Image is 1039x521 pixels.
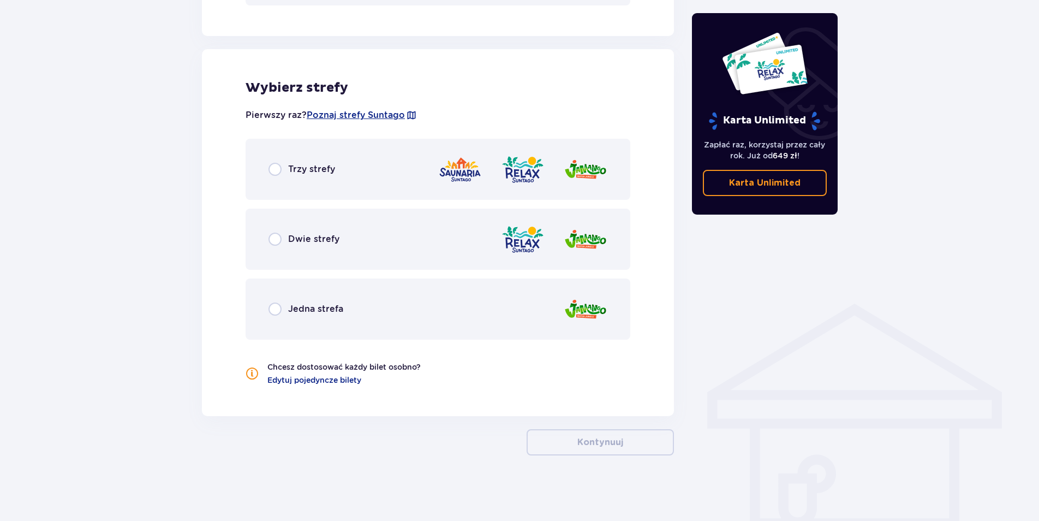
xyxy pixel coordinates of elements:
a: Karta Unlimited [703,170,827,196]
button: Kontynuuj [527,429,674,455]
span: 649 zł [773,151,797,160]
span: Trzy strefy [288,163,335,175]
a: Edytuj pojedyncze bilety [267,375,361,386]
img: Jamango [564,294,607,325]
img: Relax [501,154,545,185]
img: Dwie karty całoroczne do Suntago z napisem 'UNLIMITED RELAX', na białym tle z tropikalnymi liśćmi... [721,32,808,95]
p: Kontynuuj [577,436,623,448]
p: Chcesz dostosować każdy bilet osobno? [267,362,421,372]
span: Dwie strefy [288,233,339,245]
img: Relax [501,224,545,255]
span: Jedna strefa [288,303,343,315]
img: Jamango [564,224,607,255]
img: Saunaria [438,154,482,185]
h2: Wybierz strefy [246,80,630,96]
p: Karta Unlimited [708,111,821,131]
p: Pierwszy raz? [246,109,417,121]
a: Poznaj strefy Suntago [307,109,405,121]
p: Karta Unlimited [729,177,801,189]
img: Jamango [564,154,607,185]
p: Zapłać raz, korzystaj przez cały rok. Już od ! [703,139,827,161]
